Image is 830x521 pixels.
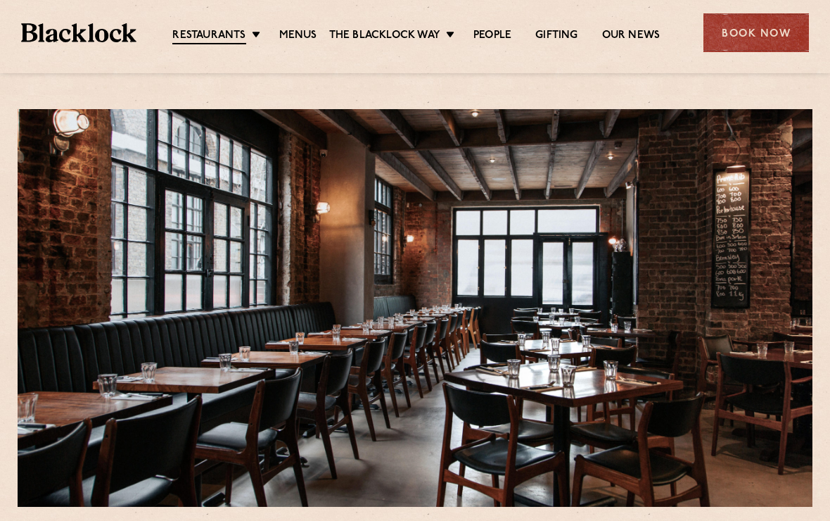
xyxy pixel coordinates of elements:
img: BL_Textured_Logo-footer-cropped.svg [21,23,136,43]
a: Menus [279,29,317,43]
a: Restaurants [172,29,245,44]
div: Book Now [703,13,809,52]
a: Gifting [535,29,577,43]
a: The Blacklock Way [329,29,440,43]
a: People [473,29,511,43]
a: Our News [602,29,660,43]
